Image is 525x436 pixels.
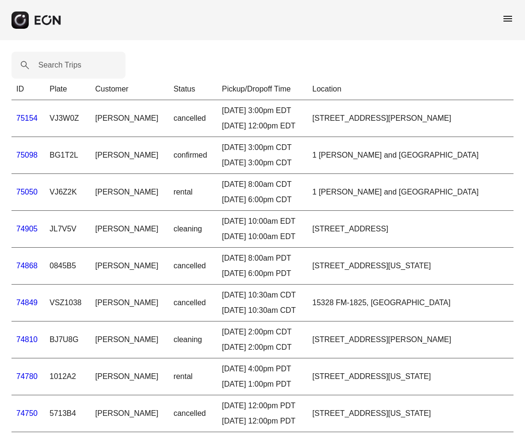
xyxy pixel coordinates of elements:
[308,137,514,174] td: 1 [PERSON_NAME] and [GEOGRAPHIC_DATA]
[45,79,90,100] th: Plate
[222,157,303,169] div: [DATE] 3:00pm CDT
[91,321,169,358] td: [PERSON_NAME]
[222,379,303,390] div: [DATE] 1:00pm PDT
[222,400,303,412] div: [DATE] 12:00pm PDT
[222,142,303,153] div: [DATE] 3:00pm CDT
[45,211,90,248] td: JL7V5V
[308,321,514,358] td: [STREET_ADDRESS][PERSON_NAME]
[222,326,303,338] div: [DATE] 2:00pm CDT
[91,137,169,174] td: [PERSON_NAME]
[222,305,303,316] div: [DATE] 10:30am CDT
[222,105,303,116] div: [DATE] 3:00pm EDT
[91,100,169,137] td: [PERSON_NAME]
[45,358,90,395] td: 1012A2
[169,321,217,358] td: cleaning
[45,137,90,174] td: BG1T2L
[45,285,90,321] td: VSZ1038
[222,268,303,279] div: [DATE] 6:00pm PDT
[16,409,38,417] a: 74750
[45,174,90,211] td: VJ6Z2K
[308,248,514,285] td: [STREET_ADDRESS][US_STATE]
[222,252,303,264] div: [DATE] 8:00am PDT
[222,179,303,190] div: [DATE] 8:00am CDT
[222,194,303,206] div: [DATE] 6:00pm CDT
[169,79,217,100] th: Status
[16,372,38,380] a: 74780
[222,415,303,427] div: [DATE] 12:00pm PDT
[502,13,514,24] span: menu
[222,216,303,227] div: [DATE] 10:00am EDT
[308,100,514,137] td: [STREET_ADDRESS][PERSON_NAME]
[16,188,38,196] a: 75050
[169,137,217,174] td: confirmed
[169,100,217,137] td: cancelled
[91,174,169,211] td: [PERSON_NAME]
[308,358,514,395] td: [STREET_ADDRESS][US_STATE]
[222,342,303,353] div: [DATE] 2:00pm CDT
[16,225,38,233] a: 74905
[16,151,38,159] a: 75098
[45,248,90,285] td: 0845B5
[45,100,90,137] td: VJ3W0Z
[308,79,514,100] th: Location
[308,395,514,432] td: [STREET_ADDRESS][US_STATE]
[16,262,38,270] a: 74868
[169,285,217,321] td: cancelled
[91,395,169,432] td: [PERSON_NAME]
[91,285,169,321] td: [PERSON_NAME]
[308,285,514,321] td: 15328 FM-1825, [GEOGRAPHIC_DATA]
[91,358,169,395] td: [PERSON_NAME]
[217,79,308,100] th: Pickup/Dropoff Time
[169,395,217,432] td: cancelled
[45,321,90,358] td: BJ7U8G
[308,211,514,248] td: [STREET_ADDRESS]
[222,363,303,375] div: [DATE] 4:00pm PDT
[222,120,303,132] div: [DATE] 12:00pm EDT
[169,248,217,285] td: cancelled
[16,114,38,122] a: 75154
[11,79,45,100] th: ID
[91,211,169,248] td: [PERSON_NAME]
[91,79,169,100] th: Customer
[169,211,217,248] td: cleaning
[16,335,38,344] a: 74810
[308,174,514,211] td: 1 [PERSON_NAME] and [GEOGRAPHIC_DATA]
[169,174,217,211] td: rental
[16,298,38,307] a: 74849
[222,231,303,242] div: [DATE] 10:00am EDT
[45,395,90,432] td: 5713B4
[169,358,217,395] td: rental
[222,289,303,301] div: [DATE] 10:30am CDT
[38,59,81,71] label: Search Trips
[91,248,169,285] td: [PERSON_NAME]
